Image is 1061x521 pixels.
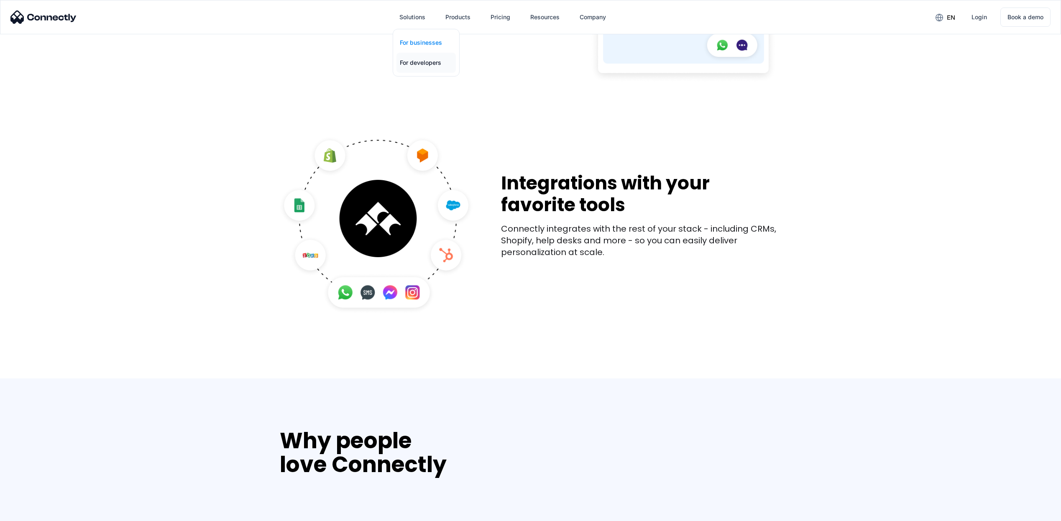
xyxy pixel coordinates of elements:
[573,7,613,27] div: Company
[580,11,606,23] div: Company
[445,11,470,23] div: Products
[929,11,961,23] div: en
[2,48,8,54] input: English
[439,7,477,27] div: Products
[2,59,8,65] input: Español
[947,12,955,23] div: en
[965,7,994,27] a: Login
[10,10,77,24] img: Connectly Logo
[17,506,50,518] ul: Language list
[484,7,517,27] a: Pricing
[399,11,425,23] div: Solutions
[530,11,560,23] div: Resources
[972,11,987,23] div: Login
[1000,8,1051,27] a: Book a demo
[393,7,432,27] div: Solutions
[10,59,30,66] span: Español
[2,71,8,76] input: Português
[10,71,35,78] span: Português
[491,11,510,23] div: Pricing
[393,29,460,77] nav: Solutions
[396,33,456,53] a: For businesses
[524,7,566,27] div: Resources
[10,48,28,55] span: English
[501,172,782,217] h2: Integrations with your favorite tools
[280,429,656,476] div: Why people love Connectly
[501,223,782,258] p: Connectly integrates with the rest of your stack - including CRMs, Shopify, help desks and more -...
[396,53,456,73] a: For developers
[8,506,50,518] aside: Language selected: English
